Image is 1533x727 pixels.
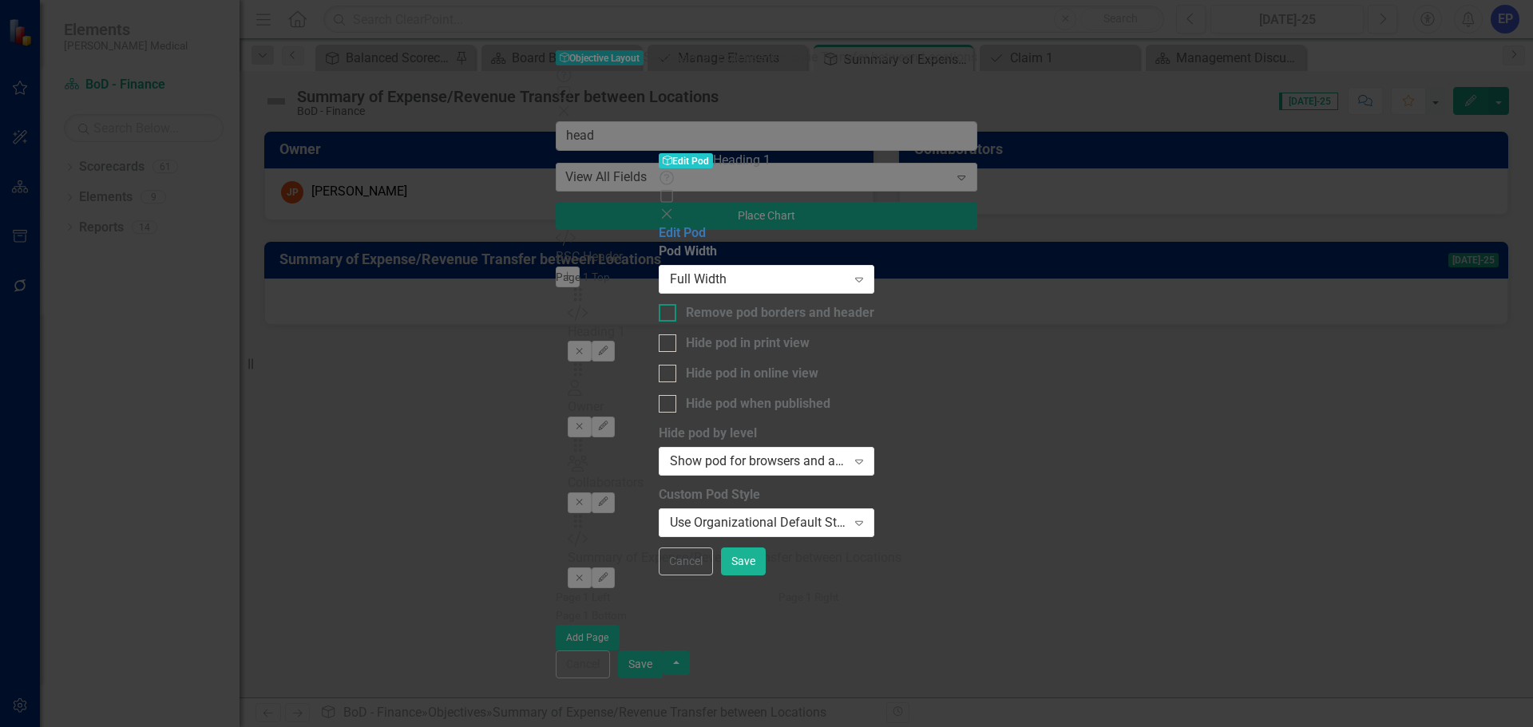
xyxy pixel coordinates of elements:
button: Cancel [659,547,713,575]
div: Use Organizational Default Style ([PERSON_NAME] Medical - 286C (Medium Blue) (Font Size 18) ) [670,514,846,532]
div: Hide pod in online view [686,365,818,383]
div: Show pod for browsers and above [670,452,846,471]
span: Heading 1 [713,152,770,168]
label: Hide pod by level [659,425,874,443]
label: Pod Width [659,243,874,261]
div: Hide pod when published [686,395,830,413]
div: Hide pod in print view [686,334,810,353]
span: Edit Pod [659,153,713,168]
label: Custom Pod Style [659,486,874,504]
div: Full Width [670,271,846,289]
div: Remove pod borders and header [686,304,874,322]
button: Save [721,547,766,575]
a: Edit Pod [659,225,706,240]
